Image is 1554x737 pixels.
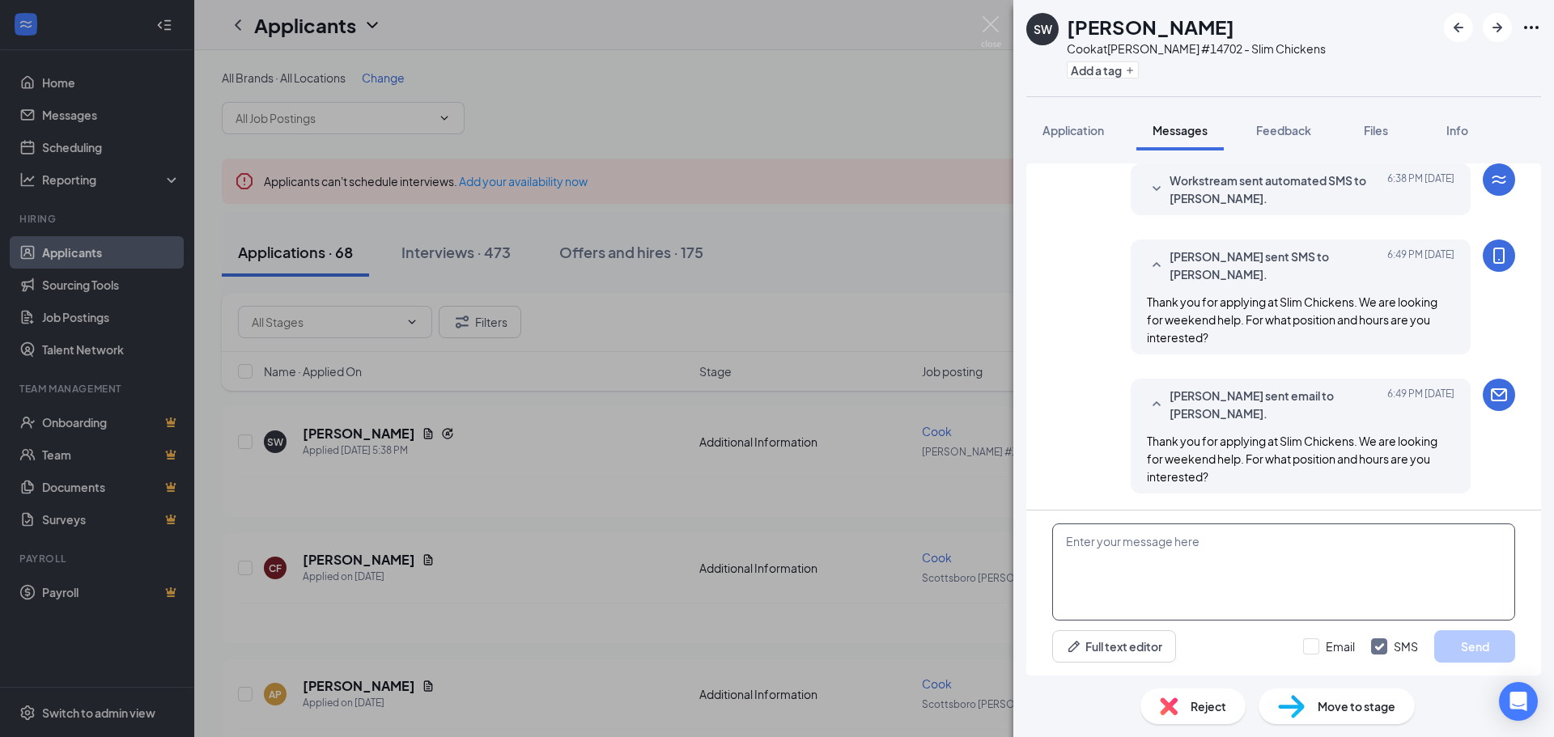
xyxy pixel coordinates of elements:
[1444,13,1473,42] button: ArrowLeftNew
[1483,13,1512,42] button: ArrowRight
[1147,180,1166,199] svg: SmallChevronDown
[1489,385,1509,405] svg: Email
[1147,434,1437,484] span: Thank you for applying at Slim Chickens. We are looking for weekend help. For what position and h...
[1170,387,1382,422] span: [PERSON_NAME] sent email to [PERSON_NAME].
[1522,18,1541,37] svg: Ellipses
[1052,630,1176,663] button: Full text editorPen
[1147,294,1437,345] span: Thank you for applying at Slim Chickens. We are looking for weekend help. For what position and h...
[1125,66,1135,75] svg: Plus
[1499,682,1538,721] div: Open Intercom Messenger
[1042,123,1104,138] span: Application
[1147,395,1166,414] svg: SmallChevronUp
[1364,123,1388,138] span: Files
[1318,697,1395,715] span: Move to stage
[1153,123,1208,138] span: Messages
[1387,172,1454,207] span: [DATE] 6:38 PM
[1446,123,1468,138] span: Info
[1489,170,1509,189] svg: WorkstreamLogo
[1067,13,1234,40] h1: [PERSON_NAME]
[1191,697,1226,715] span: Reject
[1067,40,1326,57] div: Cook at [PERSON_NAME] #14702 - Slim Chickens
[1256,123,1311,138] span: Feedback
[1488,18,1507,37] svg: ArrowRight
[1387,387,1454,422] span: [DATE] 6:49 PM
[1066,638,1082,654] svg: Pen
[1067,61,1139,78] button: PlusAdd a tag
[1449,18,1468,37] svg: ArrowLeftNew
[1489,246,1509,265] svg: MobileSms
[1034,21,1052,37] div: SW
[1387,248,1454,283] span: [DATE] 6:49 PM
[1170,172,1382,207] span: Workstream sent automated SMS to [PERSON_NAME].
[1170,248,1382,283] span: [PERSON_NAME] sent SMS to [PERSON_NAME].
[1434,630,1515,663] button: Send
[1147,256,1166,275] svg: SmallChevronUp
